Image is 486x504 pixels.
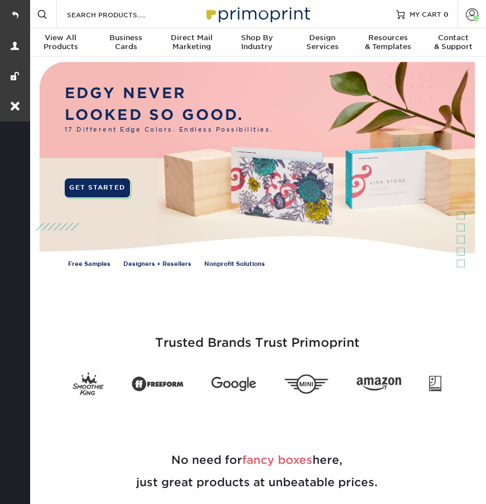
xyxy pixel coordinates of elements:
a: Direct MailMarketing [159,28,224,58]
span: Contact [421,33,486,42]
a: Nonprofit Solutions [204,260,265,269]
div: Industry [224,33,290,51]
div: Products [28,33,93,51]
span: View All [28,33,93,42]
div: Cards [93,33,158,51]
img: Smoothie King [73,372,104,396]
span: Business [93,33,158,42]
iframe: Google Customer Reviews [3,470,95,500]
img: Google [211,376,256,391]
div: Marketing [159,33,224,51]
a: Free Samples [68,260,110,269]
input: SEARCH PRODUCTS..... [66,8,175,21]
a: View AllProducts [28,28,93,58]
p: LOOKED SO GOOD. [65,104,273,125]
span: 0 [444,10,449,18]
a: Shop ByIndustry [224,28,290,58]
img: Mini [284,374,329,394]
span: MY CART [410,9,441,19]
a: GET STARTED [65,178,130,197]
span: fancy boxes [242,453,312,467]
img: Goodwill [429,376,441,392]
h3: Trusted Brands Trust Primoprint [36,309,478,364]
a: Resources& Templates [355,28,420,58]
a: BusinessCards [93,28,158,58]
a: Designers + Resellers [123,260,191,269]
img: Primoprint [201,2,313,26]
a: Contact& Support [421,28,486,58]
div: Services [290,33,355,51]
span: 17 Different Edge Colors. Endless Possibilities. [65,125,273,134]
img: Freeform [132,372,184,395]
span: Design [290,33,355,42]
span: Resources [355,33,420,42]
div: & Support [421,33,486,51]
span: Shop By [224,33,290,42]
span: Direct Mail [159,33,224,42]
img: Amazon [357,377,401,391]
p: EDGY NEVER [65,82,273,104]
div: & Templates [355,33,420,51]
a: DesignServices [290,28,355,58]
